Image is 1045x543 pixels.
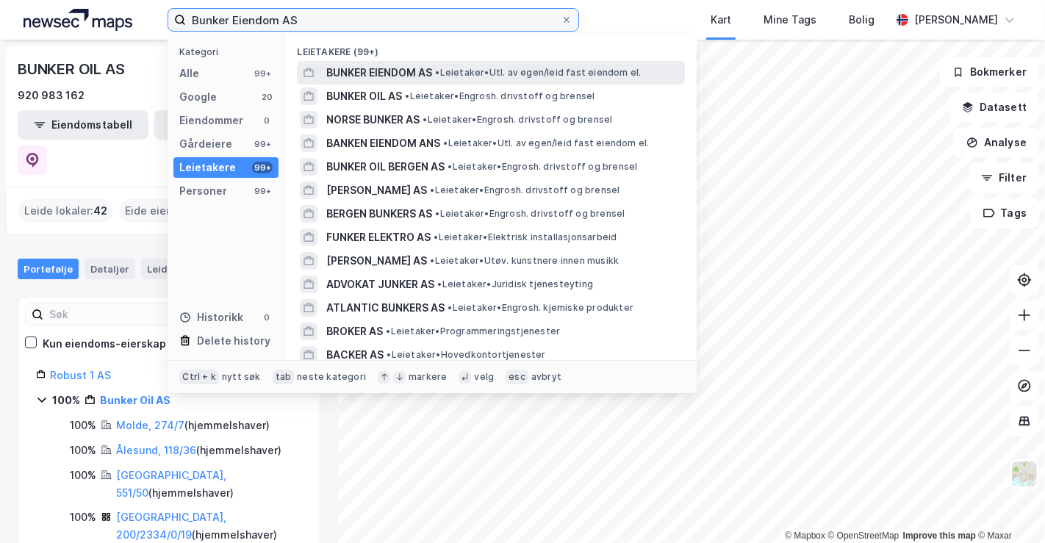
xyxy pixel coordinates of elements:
span: BUNKER OIL AS [326,87,402,105]
iframe: Chat Widget [972,472,1045,543]
span: 42 [93,202,107,220]
span: • [448,161,452,172]
span: FUNKER ELEKTRO AS [326,229,431,246]
button: Bokmerker [940,57,1039,87]
span: [PERSON_NAME] AS [326,252,427,270]
div: Detaljer [85,259,135,279]
span: BANKEN EIENDOM ANS [326,134,440,152]
div: nytt søk [222,371,261,383]
div: Google [179,88,217,106]
div: tab [273,370,295,384]
input: Søk [43,303,204,326]
div: ( hjemmelshaver ) [116,417,270,434]
div: Leide lokaler : [18,199,113,223]
img: Z [1010,460,1038,488]
input: Søk på adresse, matrikkel, gårdeiere, leietakere eller personer [186,9,561,31]
button: Datasett [949,93,1039,122]
div: Delete history [197,332,270,350]
div: ( hjemmelshaver ) [116,442,281,459]
div: markere [409,371,447,383]
div: Kategori [179,46,279,57]
div: 100% [52,392,80,409]
span: Leietaker • Engrosh. drivstoff og brensel [448,161,637,173]
span: ATLANTIC BUNKERS AS [326,299,445,317]
span: • [448,302,452,313]
div: Eide eiendommer : [119,199,230,223]
div: 920 983 162 [18,87,85,104]
div: Historikk [179,309,243,326]
div: Bolig [849,11,875,29]
span: Leietaker • Engrosh. kjemiske produkter [448,302,633,314]
div: Personer [179,182,227,200]
span: BUNKER EIENDOM AS [326,64,432,82]
a: OpenStreetMap [828,531,899,541]
div: 100% [70,508,96,526]
span: Leietaker • Engrosh. drivstoff og brensel [423,114,612,126]
span: [PERSON_NAME] AS [326,181,427,199]
a: Molde, 274/7 [116,419,184,431]
span: BROKER AS [326,323,383,340]
span: Leietaker • Elektrisk installasjonsarbeid [434,231,617,243]
div: Ctrl + k [179,370,219,384]
span: Leietaker • Engrosh. drivstoff og brensel [405,90,595,102]
span: BUNKER OIL BERGEN AS [326,158,445,176]
div: neste kategori [297,371,366,383]
button: Analyse [954,128,1039,157]
div: 20 [261,91,273,103]
span: Leietaker • Utl. av egen/leid fast eiendom el. [435,67,641,79]
div: 0 [261,312,273,323]
span: • [423,114,427,125]
button: Eiendomstabell [18,110,148,140]
span: • [434,231,438,242]
a: [GEOGRAPHIC_DATA], 551/50 [116,469,226,499]
div: ( hjemmelshaver ) [116,467,302,502]
div: 100% [70,442,96,459]
span: • [405,90,409,101]
span: Leietaker • Engrosh. drivstoff og brensel [435,208,625,220]
span: • [386,326,390,337]
div: Leietakere (99+) [285,35,697,61]
button: Leietakertabell [154,110,285,140]
a: Improve this map [903,531,976,541]
span: ADVOKAT JUNKER AS [326,276,434,293]
span: BACKER AS [326,346,384,364]
span: BERGEN BUNKERS AS [326,205,432,223]
span: • [437,278,442,290]
span: • [443,137,448,148]
div: Alle [179,65,199,82]
span: Leietaker • Juridisk tjenesteyting [437,278,593,290]
span: • [430,184,434,195]
div: avbryt [531,371,561,383]
div: 99+ [252,138,273,150]
span: • [430,255,434,266]
div: Mine Tags [764,11,816,29]
span: • [387,349,391,360]
div: Leietakere [179,159,236,176]
div: 99+ [252,185,273,197]
span: Leietaker • Utøv. kunstnere innen musikk [430,255,619,267]
div: Gårdeiere [179,135,232,153]
span: • [435,208,439,219]
a: Mapbox [785,531,825,541]
div: [PERSON_NAME] [914,11,998,29]
span: Leietaker • Hovedkontortjenester [387,349,545,361]
div: 0 [261,115,273,126]
div: Eiendommer [179,112,243,129]
div: 99+ [252,68,273,79]
button: Filter [969,163,1039,193]
span: Leietaker • Programmeringstjenester [386,326,560,337]
div: 100% [70,467,96,484]
div: Leide lokaler [141,259,235,279]
div: 99+ [252,162,273,173]
div: Portefølje [18,259,79,279]
div: esc [506,370,528,384]
span: Leietaker • Engrosh. drivstoff og brensel [430,184,620,196]
a: Robust 1 AS [50,369,111,381]
button: Tags [971,198,1039,228]
div: Kart [711,11,731,29]
div: BUNKER OIL AS [18,57,127,81]
a: [GEOGRAPHIC_DATA], 200/2334/0/19 [116,511,226,541]
div: velg [474,371,494,383]
img: logo.a4113a55bc3d86da70a041830d287a7e.svg [24,9,132,31]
